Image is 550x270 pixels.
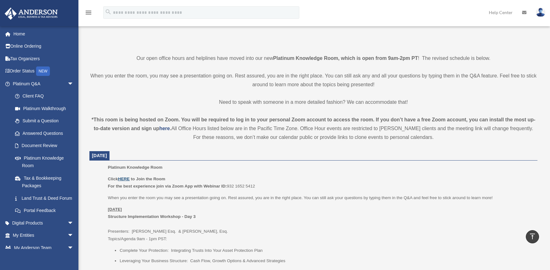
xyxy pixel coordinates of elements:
b: Structure Implementation Workshop - Day 3 [108,214,196,219]
span: arrow_drop_down [67,217,80,230]
div: NEW [36,66,50,76]
i: menu [85,9,92,16]
a: Platinum Q&Aarrow_drop_down [4,77,83,90]
a: Client FAQ [9,90,83,103]
a: Answered Questions [9,127,83,140]
li: Complete Your Protection: Integrating Trusts Into Your Asset Protection Plan [120,247,533,254]
a: Submit a Question [9,115,83,127]
p: Presenters: [PERSON_NAME] Esq. & [PERSON_NAME], Esq. Topics/Agenda 9am - 1pm PST: [108,206,533,243]
span: arrow_drop_down [67,229,80,242]
b: to Join the Room [131,177,165,181]
li: Leveraging Your Business Structure: Cash Flow, Growth Options & Advanced Strategies [120,257,533,265]
i: search [105,8,112,15]
span: Platinum Knowledge Room [108,165,163,170]
a: My Anderson Teamarrow_drop_down [4,241,83,254]
a: Digital Productsarrow_drop_down [4,217,83,229]
a: Home [4,28,83,40]
a: Tax & Bookkeeping Packages [9,172,83,192]
img: User Pic [536,8,545,17]
u: [DATE] [108,207,122,212]
a: Land Trust & Deed Forum [9,192,83,204]
a: Order StatusNEW [4,65,83,78]
a: Portal Feedback [9,204,83,217]
p: When you enter the room you may see a presentation going on. Rest assured, you are in the right p... [108,194,533,202]
p: Need to speak with someone in a more detailed fashion? We can accommodate that! [89,98,537,107]
div: All Office Hours listed below are in the Pacific Time Zone. Office Hour events are restricted to ... [89,115,537,142]
a: Tax Organizers [4,52,83,65]
a: Platinum Walkthrough [9,102,83,115]
i: vertical_align_top [529,233,536,240]
img: Anderson Advisors Platinum Portal [3,8,60,20]
p: Our open office hours and helplines have moved into our new ! The revised schedule is below. [89,54,537,63]
b: Click [108,177,131,181]
p: 932 1652 5412 [108,175,533,190]
strong: . [170,126,171,131]
p: When you enter the room, you may see a presentation going on. Rest assured, you are in the right ... [89,71,537,89]
strong: Platinum Knowledge Room, which is open from 9am-2pm PT [273,56,418,61]
a: vertical_align_top [526,230,539,243]
strong: *This room is being hosted on Zoom. You will be required to log in to your personal Zoom account ... [92,117,536,131]
span: arrow_drop_down [67,77,80,90]
a: Platinum Knowledge Room [9,152,80,172]
a: menu [85,11,92,16]
b: For the best experience join via Zoom App with Webinar ID: [108,184,227,188]
span: [DATE] [92,153,107,158]
a: Document Review [9,140,83,152]
a: Online Ordering [4,40,83,53]
a: HERE [118,177,130,181]
a: My Entitiesarrow_drop_down [4,229,83,242]
a: here [159,126,170,131]
span: arrow_drop_down [67,241,80,254]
